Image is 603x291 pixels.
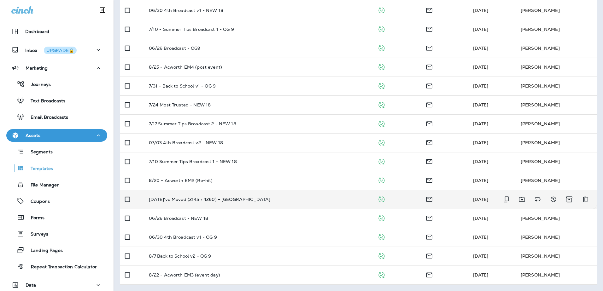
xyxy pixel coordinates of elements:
p: Coupons [24,199,50,205]
span: Published [378,234,385,239]
button: InboxUPGRADE🔒 [6,43,107,56]
span: Published [378,26,385,31]
td: [PERSON_NAME] [516,114,597,133]
span: Email [425,215,433,220]
button: Email Broadcasts [6,110,107,123]
span: J-P Scoville [473,26,489,32]
span: Alyson Dixon [473,178,489,183]
span: J-P Scoville [473,45,489,51]
p: 8/7 Back to School v2 - OG 9 [149,254,211,259]
p: Repeat Transaction Calculator [25,264,97,270]
p: 06/26 Broadcast - OG9 [149,46,201,51]
button: Collapse Sidebar [94,4,111,16]
p: 7/10 Summer Tips Broadcast 1 - NEW 18 [149,159,237,164]
span: Email [425,120,433,126]
span: Email [425,158,433,164]
p: 7/31 - Back to School v1 - OG 9 [149,83,216,88]
p: File Manager [24,182,59,188]
p: Assets [26,133,40,138]
td: [PERSON_NAME] [516,77,597,95]
span: Email [425,45,433,50]
td: [PERSON_NAME] [516,247,597,265]
p: Email Broadcasts [24,115,68,121]
span: Published [378,101,385,107]
button: Text Broadcasts [6,94,107,107]
p: 8/25 - Acworth EM4 (post event) [149,65,222,70]
button: Move to folder [516,193,528,206]
span: Email [425,83,433,88]
button: Dashboard [6,25,107,38]
td: [PERSON_NAME] [516,58,597,77]
button: Duplicate [500,193,512,206]
span: Email [425,271,433,277]
button: Add tags [531,193,544,206]
span: Email [425,234,433,239]
td: [PERSON_NAME] [516,152,597,171]
p: Segments [24,149,53,156]
p: 8/22 - Acworth EM3 (event day) [149,272,220,277]
span: J-P Scoville [473,159,489,164]
span: Alyson Dixon [473,102,489,108]
p: Inbox [25,47,77,53]
p: Dashboard [25,29,49,34]
span: Published [378,120,385,126]
p: 06/26 Broadcast - NEW 18 [149,216,208,221]
td: [PERSON_NAME] [516,95,597,114]
p: Data [26,282,36,288]
button: Templates [6,162,107,175]
span: Email [425,139,433,145]
span: Published [378,177,385,183]
td: [PERSON_NAME] [516,20,597,39]
button: Landing Pages [6,243,107,257]
button: Segments [6,145,107,158]
button: View Changelog [547,193,560,206]
button: UPGRADE🔒 [44,47,77,54]
span: Published [378,271,385,277]
span: Email [425,64,433,69]
td: [PERSON_NAME] [516,265,597,284]
span: Published [378,158,385,164]
p: 06/30 4th Broadcast v1 - OG 9 [149,235,217,240]
p: Templates [24,166,53,172]
p: Text Broadcasts [24,98,65,104]
p: 7/24 Most Trusted - NEW 18 [149,102,211,107]
span: Email [425,177,433,183]
td: [PERSON_NAME] [516,209,597,228]
span: Email [425,196,433,202]
span: Published [378,215,385,220]
button: File Manager [6,178,107,191]
button: Coupons [6,194,107,208]
p: [DATE]'ve Moved (2145 > 4260) - [GEOGRAPHIC_DATA] [149,197,271,202]
span: Email [425,101,433,107]
p: 07/03 4th Broadcast v2 - NEW 18 [149,140,223,145]
td: [PERSON_NAME] [516,39,597,58]
p: Forms [25,215,44,221]
p: 06/30 4th Broadcast v1 - NEW 18 [149,8,223,13]
button: Delete [579,193,592,206]
span: Published [378,64,385,69]
button: Journeys [6,77,107,91]
button: Archive [563,193,576,206]
button: Surveys [6,227,107,240]
button: Marketing [6,62,107,74]
p: Surveys [24,231,48,237]
p: Marketing [26,66,48,71]
span: Email [425,26,433,31]
span: Alyson Dixon [473,253,489,259]
td: [PERSON_NAME] [516,171,597,190]
p: Landing Pages [24,248,63,254]
span: Published [378,196,385,202]
span: Email [425,7,433,13]
span: Published [378,139,385,145]
p: 7/17 Summer Tips Broadcast 2 - NEW 18 [149,121,236,126]
span: Published [378,7,385,13]
span: Email [425,253,433,258]
button: Assets [6,129,107,142]
span: Alyson Dixon [473,121,489,127]
span: Alyson Dixon [473,64,489,70]
span: J-P Scoville [473,197,489,202]
p: Journeys [25,82,51,88]
div: UPGRADE🔒 [46,48,74,53]
span: Published [378,45,385,50]
p: 8/20 - Acworth EM2 (Re-hit) [149,178,213,183]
